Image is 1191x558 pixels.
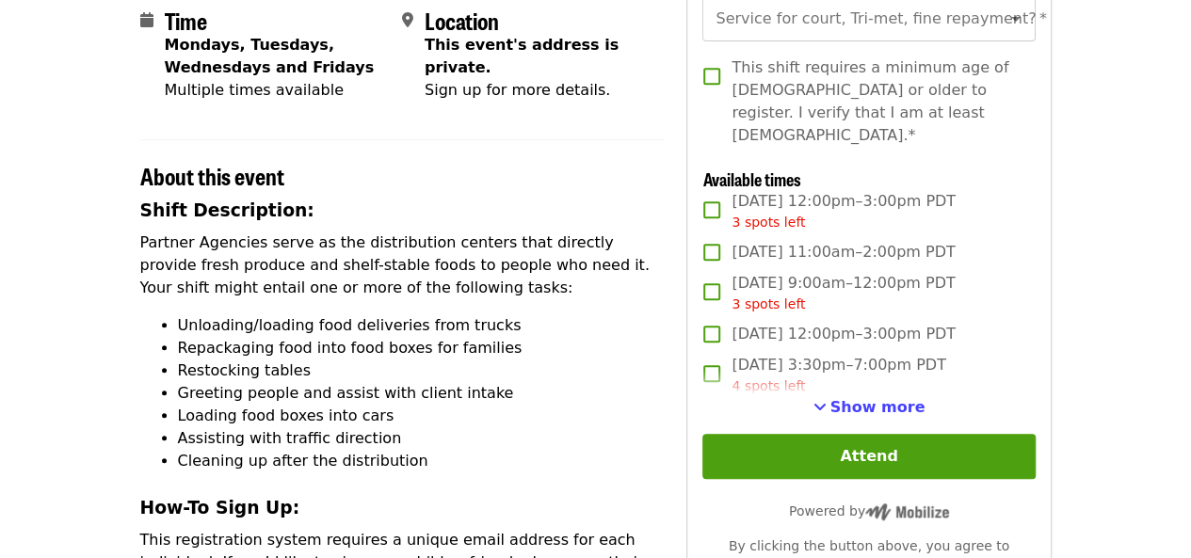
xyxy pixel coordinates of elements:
[140,231,665,299] p: Partner Agencies serve as the distribution centers that directly provide fresh produce and shelf-...
[178,405,665,427] li: Loading food boxes into cars
[178,382,665,405] li: Greeting people and assist with client intake
[178,337,665,359] li: Repackaging food into food boxes for families
[732,272,955,314] span: [DATE] 9:00am–12:00pm PDT
[425,36,619,76] span: This event's address is private.
[732,323,956,345] span: [DATE] 12:00pm–3:00pm PDT
[402,11,413,29] i: map-marker-alt icon
[813,396,925,419] button: See more timeslots
[732,354,945,396] span: [DATE] 3:30pm–7:00pm PDT
[425,4,499,37] span: Location
[732,56,1020,147] span: This shift requires a minimum age of [DEMOGRAPHIC_DATA] or older to register. I verify that I am ...
[702,434,1035,479] button: Attend
[732,378,805,393] span: 4 spots left
[732,241,955,263] span: [DATE] 11:00am–2:00pm PDT
[789,503,949,518] span: Powered by
[1003,6,1029,32] button: Open
[830,398,925,416] span: Show more
[732,190,956,232] span: [DATE] 12:00pm–3:00pm PDT
[165,79,387,102] div: Multiple times available
[178,314,665,337] li: Unloading/loading food deliveries from trucks
[140,498,300,518] strong: How-To Sign Up:
[732,296,805,311] span: 3 spots left
[165,36,375,76] strong: Mondays, Tuesdays, Wednesdays and Fridays
[865,503,949,520] img: Powered by Mobilize
[178,450,665,472] li: Cleaning up after the distribution
[178,427,665,450] li: Assisting with traffic direction
[178,359,665,382] li: Restocking tables
[425,81,610,99] span: Sign up for more details.
[140,200,314,220] strong: Shift Description:
[732,215,805,230] span: 3 spots left
[165,4,207,37] span: Time
[140,159,284,192] span: About this event
[702,167,800,191] span: Available times
[140,11,153,29] i: calendar icon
